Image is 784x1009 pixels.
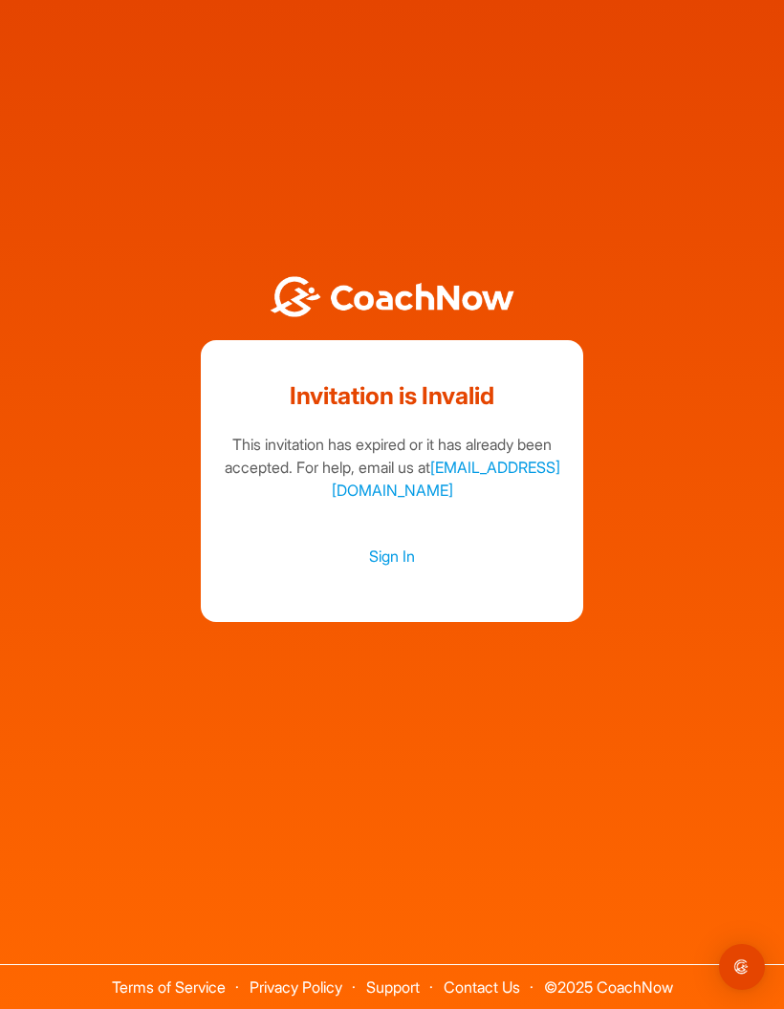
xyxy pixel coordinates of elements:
img: BwLJSsUCoWCh5upNqxVrqldRgqLPVwmV24tXu5FoVAoFEpwwqQ3VIfuoInZCoVCoTD4vwADAC3ZFMkVEQFDAAAAAElFTkSuQmCC [268,276,516,317]
div: Open Intercom Messenger [719,944,765,990]
div: This invitation has expired or it has already been accepted. For help, email us at [220,433,564,502]
h1: Invitation is Invalid [220,378,564,415]
a: Terms of Service [112,977,226,997]
a: Contact Us [444,977,520,997]
a: Sign In [220,544,564,569]
a: Support [366,977,420,997]
a: [EMAIL_ADDRESS][DOMAIN_NAME] [332,458,560,500]
span: © 2025 CoachNow [534,965,683,995]
a: Privacy Policy [250,977,342,997]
